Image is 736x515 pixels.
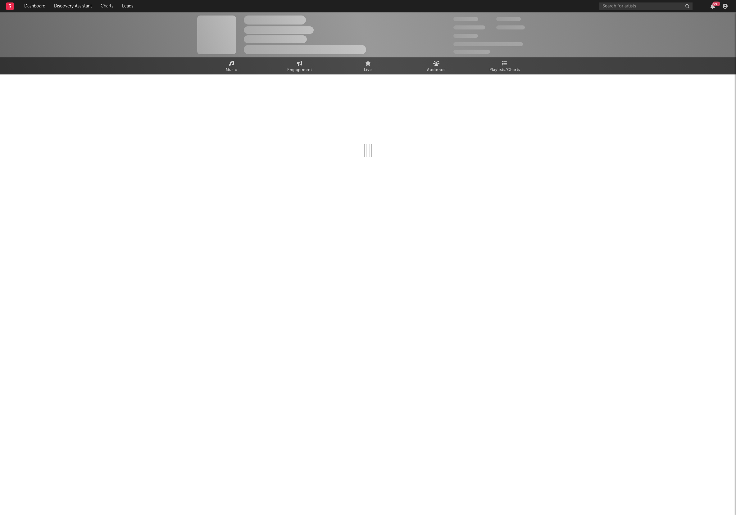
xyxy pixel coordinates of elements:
[226,66,237,74] span: Music
[496,25,525,29] span: 1,000,000
[364,66,372,74] span: Live
[197,57,266,74] a: Music
[453,50,490,54] span: Jump Score: 85.0
[266,57,334,74] a: Engagement
[287,66,312,74] span: Engagement
[427,66,446,74] span: Audience
[334,57,402,74] a: Live
[496,17,521,21] span: 100,000
[470,57,539,74] a: Playlists/Charts
[453,34,478,38] span: 100,000
[453,42,523,46] span: 50,000,000 Monthly Listeners
[599,2,693,10] input: Search for artists
[712,2,720,6] div: 99 +
[489,66,520,74] span: Playlists/Charts
[711,4,715,9] button: 99+
[453,25,485,29] span: 50,000,000
[453,17,478,21] span: 300,000
[402,57,470,74] a: Audience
